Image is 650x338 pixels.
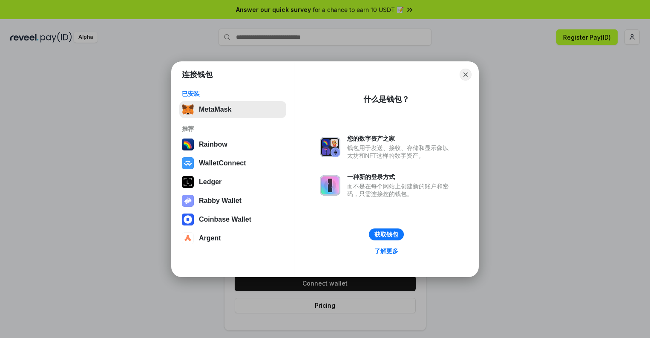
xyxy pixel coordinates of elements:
img: svg+xml,%3Csvg%20width%3D%2228%22%20height%3D%2228%22%20viewBox%3D%220%200%2028%2028%22%20fill%3D... [182,232,194,244]
button: 获取钱包 [369,228,404,240]
img: svg+xml,%3Csvg%20width%3D%2228%22%20height%3D%2228%22%20viewBox%3D%220%200%2028%2028%22%20fill%3D... [182,157,194,169]
button: Ledger [179,173,286,191]
div: 了解更多 [374,247,398,255]
div: Rainbow [199,141,227,148]
button: Rainbow [179,136,286,153]
div: 一种新的登录方式 [347,173,453,181]
div: 什么是钱包？ [363,94,409,104]
img: svg+xml,%3Csvg%20xmlns%3D%22http%3A%2F%2Fwww.w3.org%2F2000%2Fsvg%22%20fill%3D%22none%22%20viewBox... [320,137,340,157]
button: WalletConnect [179,155,286,172]
div: 您的数字资产之家 [347,135,453,142]
div: 钱包用于发送、接收、存储和显示像以太坊和NFT这样的数字资产。 [347,144,453,159]
button: Coinbase Wallet [179,211,286,228]
button: Argent [179,230,286,247]
div: MetaMask [199,106,231,113]
img: svg+xml,%3Csvg%20xmlns%3D%22http%3A%2F%2Fwww.w3.org%2F2000%2Fsvg%22%20fill%3D%22none%22%20viewBox... [182,195,194,207]
div: WalletConnect [199,159,246,167]
h1: 连接钱包 [182,69,213,80]
div: 已安装 [182,90,284,98]
img: svg+xml,%3Csvg%20width%3D%2228%22%20height%3D%2228%22%20viewBox%3D%220%200%2028%2028%22%20fill%3D... [182,214,194,225]
img: svg+xml,%3Csvg%20xmlns%3D%22http%3A%2F%2Fwww.w3.org%2F2000%2Fsvg%22%20width%3D%2228%22%20height%3... [182,176,194,188]
button: Close [460,69,472,81]
div: 而不是在每个网站上创建新的账户和密码，只需连接您的钱包。 [347,182,453,198]
div: 获取钱包 [374,231,398,238]
a: 了解更多 [369,246,403,257]
div: Rabby Wallet [199,197,242,205]
button: MetaMask [179,101,286,118]
img: svg+xml,%3Csvg%20xmlns%3D%22http%3A%2F%2Fwww.w3.org%2F2000%2Fsvg%22%20fill%3D%22none%22%20viewBox... [320,175,340,196]
button: Rabby Wallet [179,192,286,209]
div: Argent [199,234,221,242]
div: Ledger [199,178,221,186]
div: Coinbase Wallet [199,216,251,223]
div: 推荐 [182,125,284,133]
img: svg+xml,%3Csvg%20width%3D%22120%22%20height%3D%22120%22%20viewBox%3D%220%200%20120%20120%22%20fil... [182,139,194,150]
img: svg+xml,%3Csvg%20fill%3D%22none%22%20height%3D%2233%22%20viewBox%3D%220%200%2035%2033%22%20width%... [182,104,194,116]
